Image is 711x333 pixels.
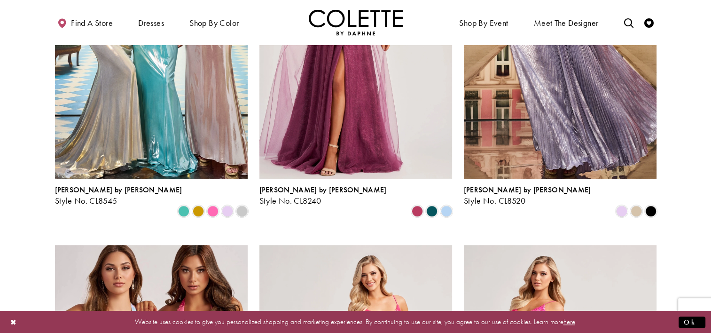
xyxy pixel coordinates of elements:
[207,206,219,217] i: Pink
[55,195,117,206] span: Style No. CL8545
[642,9,656,35] a: Check Wishlist
[464,195,526,206] span: Style No. CL8520
[531,9,601,35] a: Meet the designer
[309,9,403,35] a: Visit Home Page
[187,9,241,35] span: Shop by color
[631,206,642,217] i: Gold Dust
[55,186,182,206] div: Colette by Daphne Style No. CL8545
[55,9,115,35] a: Find a store
[426,206,438,217] i: Spruce
[193,206,204,217] i: Gold
[464,186,591,206] div: Colette by Daphne Style No. CL8520
[68,316,643,328] p: Website uses cookies to give you personalized shopping and marketing experiences. By continuing t...
[464,185,591,195] span: [PERSON_NAME] by [PERSON_NAME]
[55,185,182,195] span: [PERSON_NAME] by [PERSON_NAME]
[563,317,575,326] a: here
[441,206,452,217] i: Periwinkle
[259,185,387,195] span: [PERSON_NAME] by [PERSON_NAME]
[236,206,248,217] i: Silver
[222,206,233,217] i: Lilac
[457,9,510,35] span: Shop By Event
[412,206,423,217] i: Berry
[616,206,627,217] i: Lilac
[6,314,22,330] button: Close Dialog
[459,18,508,28] span: Shop By Event
[71,18,113,28] span: Find a store
[645,206,656,217] i: Black
[679,316,705,328] button: Submit Dialog
[259,186,387,206] div: Colette by Daphne Style No. CL8240
[189,18,239,28] span: Shop by color
[534,18,599,28] span: Meet the designer
[309,9,403,35] img: Colette by Daphne
[138,18,164,28] span: Dresses
[259,195,321,206] span: Style No. CL8240
[621,9,635,35] a: Toggle search
[136,9,166,35] span: Dresses
[178,206,189,217] i: Aqua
